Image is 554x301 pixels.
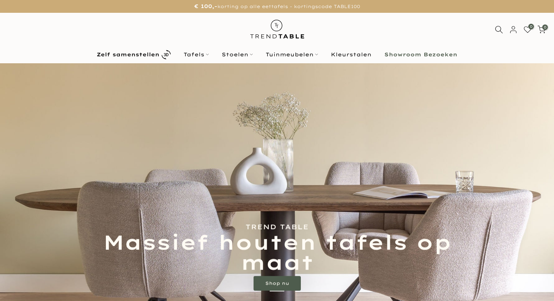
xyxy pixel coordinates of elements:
[528,24,534,29] span: 0
[9,2,545,11] p: korting op alle eettafels - kortingscode TABLE100
[91,48,177,61] a: Zelf samenstellen
[97,52,159,57] b: Zelf samenstellen
[215,50,259,59] a: Stoelen
[378,50,464,59] a: Showroom Bezoeken
[245,13,309,45] img: trend-table
[177,50,215,59] a: Tafels
[254,276,301,291] a: Shop nu
[384,52,457,57] b: Showroom Bezoeken
[542,25,548,30] span: 0
[538,26,546,34] a: 0
[1,264,37,300] iframe: toggle-frame
[259,50,325,59] a: Tuinmeubelen
[325,50,378,59] a: Kleurstalen
[524,26,532,34] a: 0
[194,3,217,10] strong: € 100,-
